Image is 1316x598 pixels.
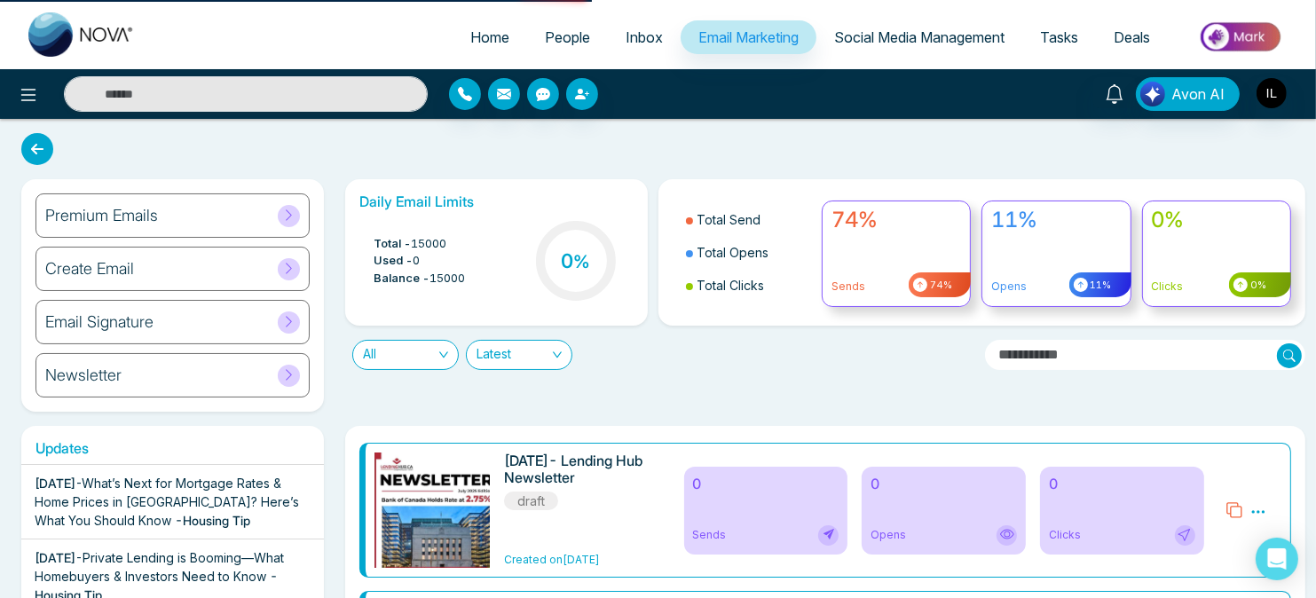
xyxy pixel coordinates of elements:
span: draft [504,492,558,510]
span: Clicks [1049,527,1081,543]
span: Social Media Management [834,28,1005,46]
div: - [35,474,311,530]
span: Deals [1114,28,1150,46]
span: Home [470,28,509,46]
h6: Premium Emails [45,206,158,225]
div: Open Intercom Messenger [1256,538,1298,580]
span: - Housing Tip [175,513,250,528]
p: Opens [991,279,1121,295]
a: People [527,20,608,54]
button: Avon AI [1136,77,1240,111]
li: Total Opens [686,236,811,269]
span: Balance - [374,270,429,287]
h3: 0 [561,249,590,272]
span: What’s Next for Mortgage Rates & Home Prices in [GEOGRAPHIC_DATA]? Here’s What You Should Know [35,476,299,528]
span: People [545,28,590,46]
span: Email Marketing [698,28,799,46]
span: Sends [693,527,727,543]
span: Avon AI [1171,83,1225,105]
img: Lead Flow [1140,82,1165,106]
span: Private Lending is Booming—What Homebuyers & Investors Need to Know [35,550,284,584]
h6: 0 [871,476,1017,492]
span: 15000 [429,270,465,287]
h6: Email Signature [45,312,154,332]
h6: [DATE]- Lending Hub Newsletter [504,452,648,486]
span: Total - [374,235,411,253]
li: Total Send [686,203,811,236]
h6: Create Email [45,259,134,279]
p: Clicks [1152,279,1281,295]
h6: Updates [21,440,324,457]
span: All [363,341,448,369]
h4: 0% [1152,208,1281,233]
span: Opens [871,527,906,543]
img: Nova CRM Logo [28,12,135,57]
img: User Avatar [1257,78,1287,108]
p: Sends [831,279,961,295]
a: Social Media Management [816,20,1022,54]
a: Tasks [1022,20,1096,54]
span: 11% [1088,278,1112,293]
h4: 74% [831,208,961,233]
h6: Daily Email Limits [359,193,634,210]
span: % [573,251,590,272]
h6: 0 [1049,476,1195,492]
a: Home [453,20,527,54]
span: 15000 [411,235,446,253]
span: 0% [1248,278,1266,293]
h6: Newsletter [45,366,122,385]
span: 74% [927,278,952,293]
span: Tasks [1040,28,1078,46]
span: [DATE] [35,550,75,565]
span: Used - [374,252,413,270]
h6: 0 [693,476,839,492]
img: Market-place.gif [1177,17,1305,57]
span: [DATE] [35,476,75,491]
span: Latest [477,341,562,369]
span: Inbox [626,28,663,46]
span: 0 [413,252,420,270]
h4: 11% [991,208,1121,233]
span: Created on [DATE] [504,553,600,566]
a: Deals [1096,20,1168,54]
li: Total Clicks [686,269,811,302]
a: Email Marketing [681,20,816,54]
a: Inbox [608,20,681,54]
